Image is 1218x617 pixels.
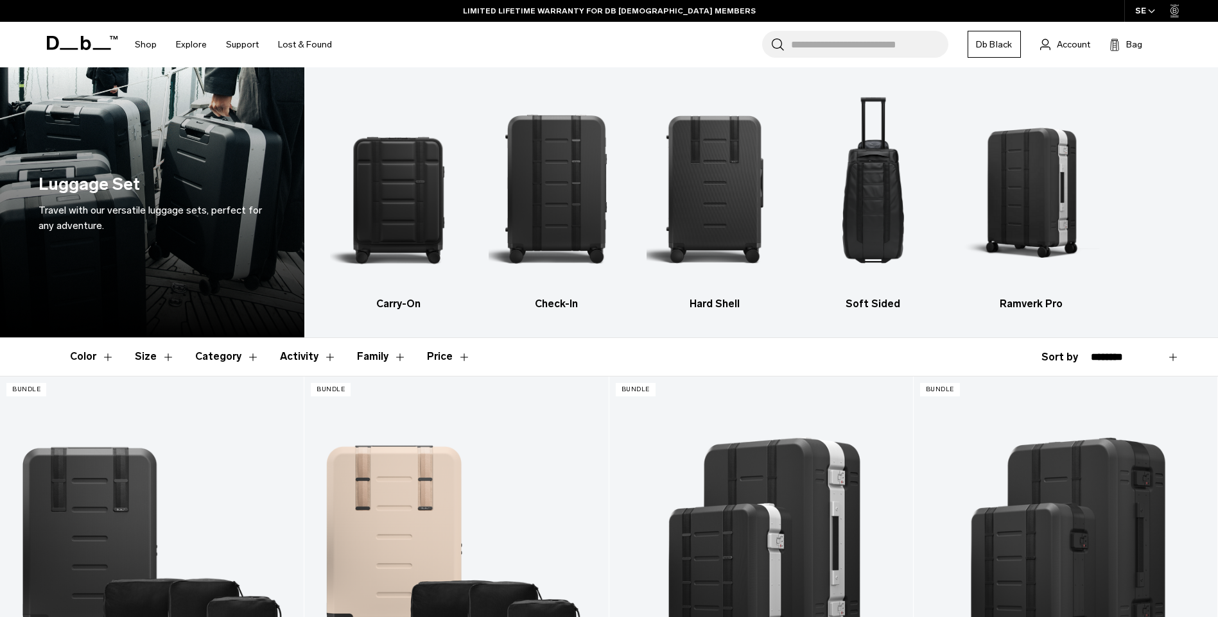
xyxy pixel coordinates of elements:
button: Toggle Filter [357,338,406,375]
h3: Ramverk Pro [964,296,1100,312]
span: Bag [1126,38,1142,51]
img: Db [805,87,941,290]
button: Toggle Filter [70,338,114,375]
a: Db Soft Sided [805,87,941,312]
a: Db Black [968,31,1021,58]
li: 1 / 5 [330,87,466,312]
li: 3 / 5 [647,87,783,312]
a: Db Carry-On [330,87,466,312]
p: Bundle [6,383,46,396]
a: Explore [176,22,207,67]
a: Db Hard Shell [647,87,783,312]
button: Toggle Filter [135,338,175,375]
img: Db [330,87,466,290]
p: Bundle [616,383,656,396]
li: 4 / 5 [805,87,941,312]
button: Bag [1109,37,1142,52]
img: Db [964,87,1100,290]
h3: Soft Sided [805,296,941,312]
span: Account [1057,38,1090,51]
p: Bundle [311,383,351,396]
a: Db Check-In [489,87,625,312]
h1: Luggage Set [39,171,140,198]
a: LIMITED LIFETIME WARRANTY FOR DB [DEMOGRAPHIC_DATA] MEMBERS [463,5,756,17]
button: Toggle Filter [280,338,336,375]
p: Bundle [920,383,960,396]
img: Db [647,87,783,290]
a: Shop [135,22,157,67]
h3: Hard Shell [647,296,783,312]
a: Lost & Found [278,22,332,67]
li: 2 / 5 [489,87,625,312]
button: Toggle Price [427,338,471,375]
li: 5 / 5 [964,87,1100,312]
h3: Carry-On [330,296,466,312]
a: Support [226,22,259,67]
a: Db Ramverk Pro [964,87,1100,312]
a: Account [1040,37,1090,52]
h3: Check-In [489,296,625,312]
span: Travel with our versatile luggage sets, perfect for any adventure. [39,204,262,232]
nav: Main Navigation [125,22,342,67]
img: Db [489,87,625,290]
button: Toggle Filter [195,338,259,375]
